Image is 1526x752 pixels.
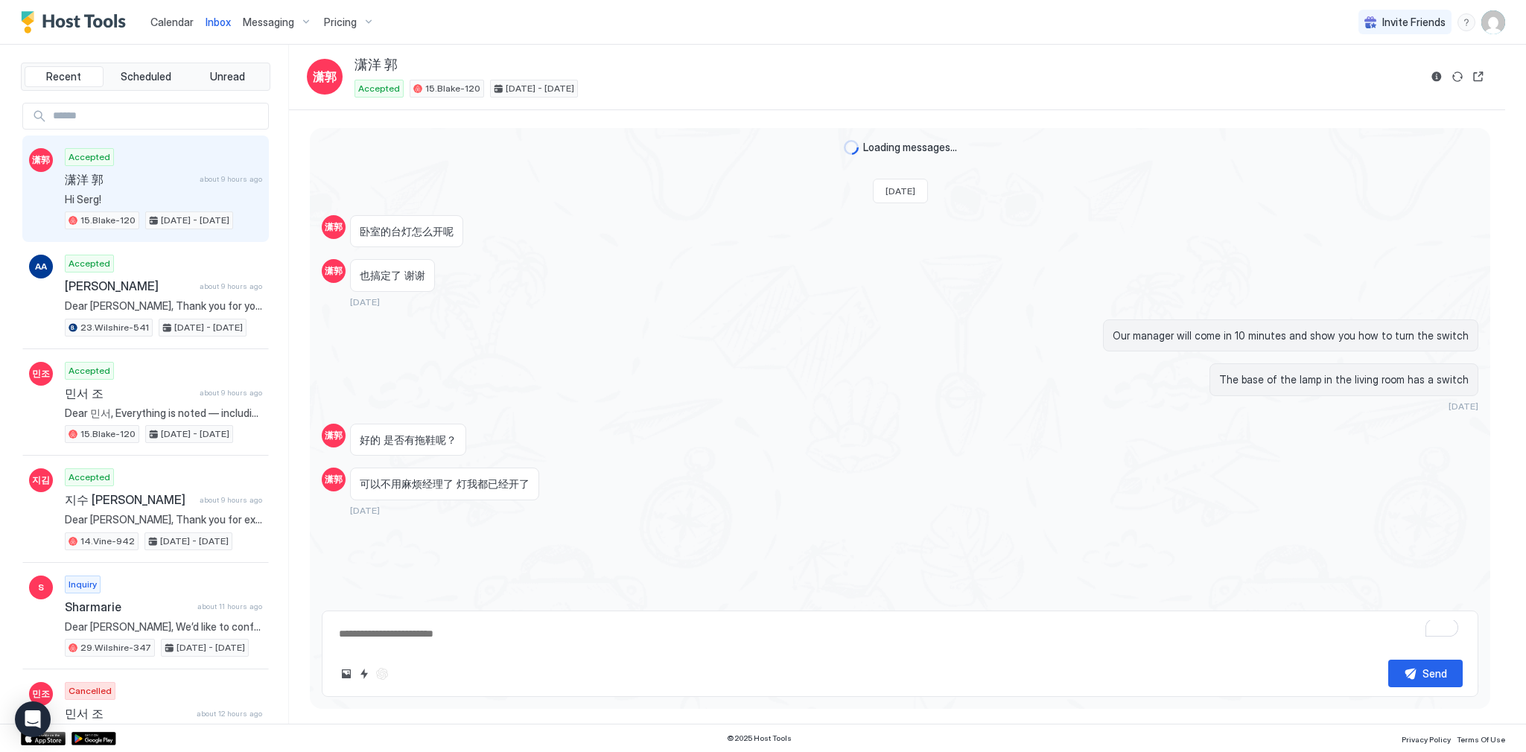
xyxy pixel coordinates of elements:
[197,602,262,611] span: about 11 hours ago
[325,220,343,234] span: 潇郭
[200,388,262,398] span: about 9 hours ago
[69,257,110,270] span: Accepted
[32,474,50,487] span: 지김
[886,185,915,197] span: [DATE]
[71,732,116,745] a: Google Play Store
[150,16,194,28] span: Calendar
[177,641,245,654] span: [DATE] - [DATE]
[1402,730,1451,746] a: Privacy Policy
[200,281,262,291] span: about 9 hours ago
[47,103,268,129] input: Input Field
[1219,373,1469,386] span: The base of the lamp in the living room has a switch
[1457,13,1475,31] div: menu
[32,687,50,701] span: 민조
[46,70,81,83] span: Recent
[32,153,50,167] span: 潇郭
[21,732,66,745] a: App Store
[350,505,380,516] span: [DATE]
[25,66,104,87] button: Recent
[210,70,245,83] span: Unread
[844,140,859,155] div: loading
[337,665,355,683] button: Upload image
[1449,401,1478,412] span: [DATE]
[325,473,343,486] span: 潇郭
[80,427,136,441] span: 15.Blake-120
[355,665,373,683] button: Quick reply
[106,66,185,87] button: Scheduled
[65,278,194,293] span: [PERSON_NAME]
[161,214,229,227] span: [DATE] - [DATE]
[355,57,398,74] span: 潇洋 郭
[1449,68,1466,86] button: Sync reservation
[197,709,262,718] span: about 12 hours ago
[506,82,574,95] span: [DATE] - [DATE]
[337,620,1463,648] textarea: To enrich screen reader interactions, please activate Accessibility in Grammarly extension settings
[206,16,231,28] span: Inbox
[65,706,191,721] span: 민서 조
[188,66,267,87] button: Unread
[1388,660,1463,687] button: Send
[1428,68,1446,86] button: Reservation information
[358,82,400,95] span: Accepted
[65,407,262,420] span: Dear 민서, Everything is noted — including the 21 towels 😊 We look forward to hosting you soon!
[325,429,343,442] span: 潇郭
[324,16,357,29] span: Pricing
[65,386,194,401] span: 민서 조
[1402,735,1451,744] span: Privacy Policy
[150,14,194,30] a: Calendar
[863,141,957,154] span: Loading messages...
[38,581,44,594] span: S
[360,433,457,447] span: 好的 是否有拖鞋呢？
[65,492,194,507] span: 지수 [PERSON_NAME]
[1481,10,1505,34] div: User profile
[80,214,136,227] span: 15.Blake-120
[313,68,337,86] span: 潇郭
[65,172,194,187] span: 潇洋 郭
[69,684,112,698] span: Cancelled
[21,11,133,34] a: Host Tools Logo
[32,367,50,380] span: 민조
[65,193,262,206] span: Hi Serg!
[425,82,480,95] span: 15.Blake-120
[325,264,343,278] span: 潇郭
[1457,730,1505,746] a: Terms Of Use
[69,150,110,164] span: Accepted
[121,70,171,83] span: Scheduled
[69,364,110,377] span: Accepted
[1422,666,1447,681] div: Send
[200,174,262,184] span: about 9 hours ago
[1113,329,1469,342] span: Our manager will come in 10 minutes and show you how to turn the switch
[21,63,270,91] div: tab-group
[1469,68,1487,86] button: Open reservation
[65,620,262,634] span: Dear [PERSON_NAME], We’d like to confirm that the apartment is located at 📍 [STREET_ADDRESS] ❗️. ...
[360,269,425,282] span: 也搞定了 谢谢
[65,599,191,614] span: Sharmarie
[69,578,97,591] span: Inquiry
[161,427,229,441] span: [DATE] - [DATE]
[174,321,243,334] span: [DATE] - [DATE]
[15,701,51,737] div: Open Intercom Messenger
[80,641,151,654] span: 29.Wilshire-347
[80,535,135,548] span: 14.Vine-942
[206,14,231,30] a: Inbox
[160,535,229,548] span: [DATE] - [DATE]
[243,16,294,29] span: Messaging
[35,260,47,273] span: AA
[65,299,262,313] span: Dear [PERSON_NAME], Thank you for your message. We can offer a complimentary late check-out at 12...
[360,477,530,491] span: 可以不用麻烦经理了 灯我都已经开了
[1382,16,1446,29] span: Invite Friends
[350,296,380,308] span: [DATE]
[360,225,454,238] span: 卧室的台灯怎么开呢
[65,513,262,526] span: Dear [PERSON_NAME], Thank you for extending your stay with us 😊 We’re happy to have you for longe...
[1457,735,1505,744] span: Terms Of Use
[200,495,262,505] span: about 9 hours ago
[727,733,792,743] span: © 2025 Host Tools
[80,321,149,334] span: 23.Wilshire-541
[69,471,110,484] span: Accepted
